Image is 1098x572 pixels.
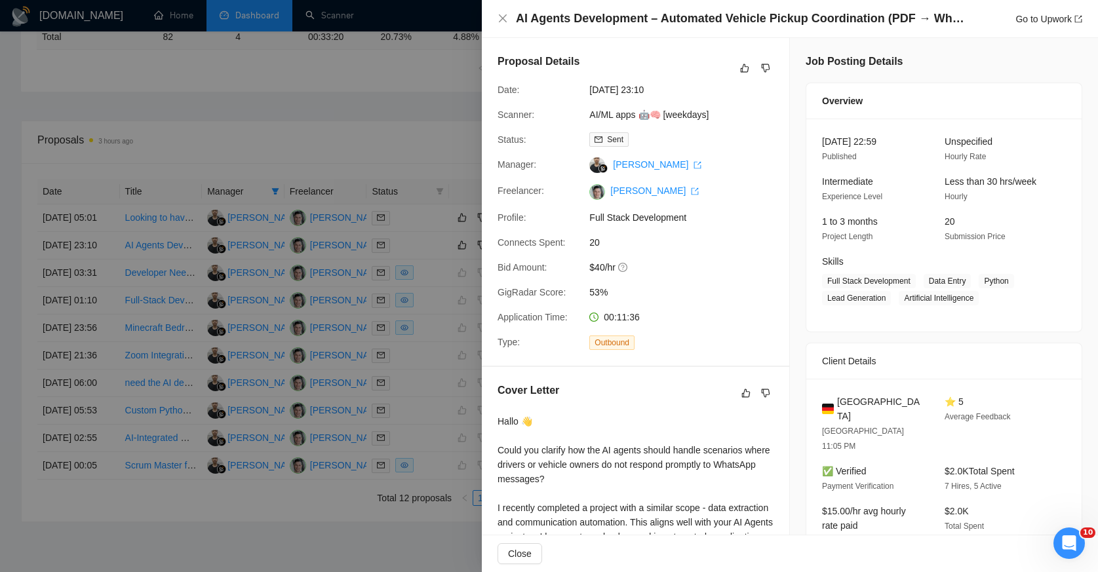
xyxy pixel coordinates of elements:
span: Average Feedback [945,412,1011,421]
span: Manager: [498,159,536,170]
button: like [738,385,754,401]
span: Skills [822,256,844,267]
span: Project Length [822,232,873,241]
h4: AI Agents Development – Automated Vehicle Pickup Coordination (PDF → WhatsApp/Email Workflow) [516,10,968,27]
span: Close [508,546,532,561]
span: $40/hr [589,260,786,275]
span: Sent [607,135,623,144]
span: Unspecified [945,136,992,147]
span: Profile: [498,212,526,223]
button: Close [498,543,542,564]
h5: Proposal Details [498,54,579,69]
span: [DATE] 23:10 [589,83,786,97]
span: $15.00/hr avg hourly rate paid [822,506,906,531]
span: Published [822,152,857,161]
div: Client Details [822,343,1066,379]
button: Close [498,13,508,24]
a: AI/ML apps 🤖🧠 [weekdays] [589,109,709,120]
span: [GEOGRAPHIC_DATA] 11:05 PM [822,427,904,451]
span: dislike [761,63,770,73]
span: 7 Hires, 5 Active [945,482,1002,491]
span: Experience Level [822,192,882,201]
span: Application Time: [498,312,568,322]
span: Intermediate [822,176,873,187]
span: 20 [945,216,955,227]
span: Outbound [589,335,635,350]
span: Status: [498,134,526,145]
span: $2.0K Total Spent [945,466,1015,476]
span: Hourly Rate [945,152,986,161]
span: close [498,13,508,24]
span: 10 [1080,527,1095,538]
span: Python [979,274,1013,288]
span: [DATE] 22:59 [822,136,876,147]
h5: Job Posting Details [806,54,903,69]
a: [PERSON_NAME] export [613,159,701,170]
a: Go to Upworkexport [1015,14,1082,24]
span: Artificial Intelligence [899,291,979,305]
span: Full Stack Development [822,274,916,288]
iframe: Intercom live chat [1053,527,1085,559]
span: [GEOGRAPHIC_DATA] [837,394,924,423]
span: ⭐ 5 [945,396,964,407]
span: export [1074,15,1082,23]
img: gigradar-bm.png [598,164,608,173]
span: like [741,388,751,398]
span: Freelancer: [498,185,544,196]
span: export [694,161,701,169]
span: question-circle [618,262,629,273]
span: mail [595,136,602,143]
span: Total Spent [945,522,984,531]
span: 1 to 3 months [822,216,878,227]
button: dislike [758,385,774,401]
img: c1Tebym3BND9d52IcgAhOjDIggZNrr93DrArCnDDhQCo9DNa2fMdUdlKkX3cX7l7jn [589,184,605,200]
span: clock-circle [589,313,598,322]
span: 00:11:36 [604,312,640,322]
span: Lead Generation [822,291,891,305]
span: Hourly [945,192,968,201]
button: like [737,60,753,76]
span: export [691,187,699,195]
span: Payment Verification [822,482,893,491]
span: Bid Amount: [498,262,547,273]
span: dislike [761,388,770,398]
span: Overview [822,94,863,108]
span: ✅ Verified [822,466,867,476]
span: Submission Price [945,232,1006,241]
span: Data Entry [924,274,971,288]
span: $2.0K [945,506,969,516]
span: Date: [498,85,519,95]
span: like [740,63,749,73]
span: Full Stack Development [589,210,786,225]
span: Scanner: [498,109,534,120]
h5: Cover Letter [498,383,559,398]
button: dislike [758,60,774,76]
img: 🇩🇪 [822,402,834,416]
span: GigRadar Score: [498,287,566,297]
a: [PERSON_NAME] export [610,185,699,196]
span: Connects Spent: [498,237,566,248]
span: 53% [589,285,786,299]
span: 20 [589,235,786,250]
span: Type: [498,337,520,347]
span: Less than 30 hrs/week [945,176,1036,187]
